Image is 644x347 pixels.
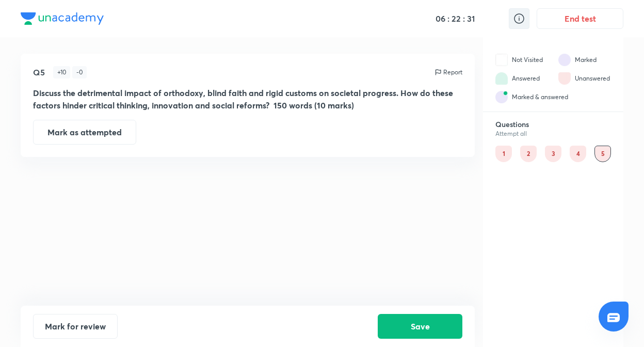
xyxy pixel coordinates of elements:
img: report icon [434,68,442,76]
h6: Questions [495,120,611,129]
div: Marked & answered [512,92,568,102]
button: Mark for review [33,314,118,339]
h5: 31 [465,13,475,24]
button: Save [378,314,462,339]
div: 2 [520,146,537,162]
div: 5 [594,146,611,162]
h5: 06 : [436,13,449,24]
button: End test [537,8,623,29]
h5: Q5 [33,66,45,78]
img: attempt state [495,72,508,85]
img: attempt state [558,54,571,66]
img: attempt state [558,72,571,85]
div: Marked [575,55,597,65]
h5: 22 : [449,13,465,24]
div: - 0 [72,66,87,78]
div: Attempt all [495,130,611,137]
div: Answered [512,74,540,83]
img: attempt state [495,91,508,103]
strong: Discuss the detrimental impact of orthodoxy, blind faith and rigid customs on societal progress. ... [33,87,453,111]
button: Mark as attempted [33,120,136,145]
div: Unanswered [575,74,610,83]
p: Report [443,68,462,77]
div: 3 [545,146,561,162]
div: 1 [495,146,512,162]
div: + 10 [53,66,70,78]
div: Not Visited [512,55,543,65]
img: attempt state [495,54,508,66]
div: 4 [570,146,586,162]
